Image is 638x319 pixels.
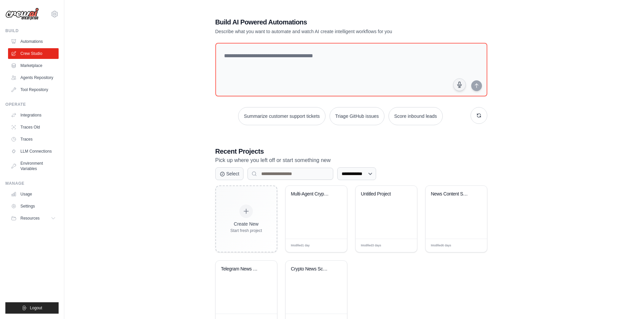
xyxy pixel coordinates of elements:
[361,191,402,197] div: Untitled Project
[401,243,407,248] span: Edit
[8,122,59,133] a: Traces Old
[291,191,332,197] div: Multi-Agent Cryptocurrency News Aggregator with Specialized Analysis
[8,60,59,71] a: Marketplace
[453,78,466,91] button: Click to speak your automation idea
[8,201,59,212] a: Settings
[8,84,59,95] a: Tool Repository
[8,36,59,47] a: Automations
[215,147,487,156] h3: Recent Projects
[361,243,381,248] span: Modified 3 days
[8,189,59,200] a: Usage
[215,28,440,35] p: Describe what you want to automate and watch AI create intelligent workflows for you
[8,110,59,121] a: Integrations
[471,107,487,124] button: Get new suggestions
[8,158,59,174] a: Environment Variables
[8,72,59,83] a: Agents Repository
[238,107,325,125] button: Summarize customer support tickets
[8,48,59,59] a: Crew Studio
[291,266,332,272] div: Crypto News Script Generator
[215,167,244,180] button: Select
[431,243,451,248] span: Modified 6 days
[8,146,59,157] a: LLM Connections
[330,107,384,125] button: Triage GitHub issues
[8,213,59,224] button: Resources
[431,191,472,197] div: News Content Script Generator
[5,102,59,107] div: Operate
[221,266,262,272] div: Telegram News Bot - FULL AUTOMATION with custom API
[291,243,310,248] span: Modified 1 day
[230,228,262,233] div: Start fresh project
[8,134,59,145] a: Traces
[5,302,59,314] button: Logout
[30,305,42,311] span: Logout
[331,243,337,248] span: Edit
[20,216,40,221] span: Resources
[5,28,59,33] div: Build
[5,8,39,20] img: Logo
[230,221,262,227] div: Create New
[388,107,443,125] button: Score inbound leads
[215,17,440,27] h1: Build AI Powered Automations
[471,243,477,248] span: Edit
[5,181,59,186] div: Manage
[215,156,487,165] p: Pick up where you left off or start something new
